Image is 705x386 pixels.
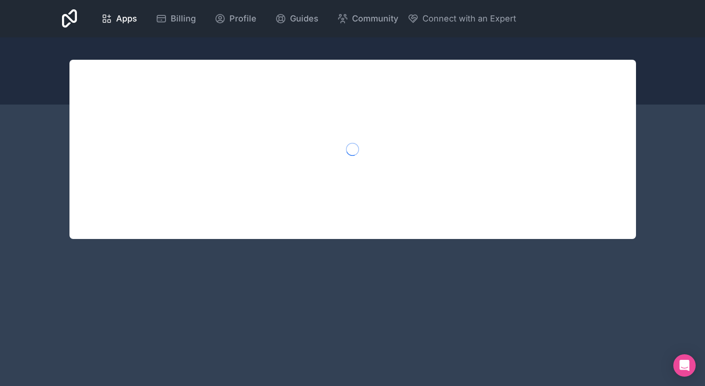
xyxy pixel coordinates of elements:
[673,354,696,377] div: Open Intercom Messenger
[422,12,516,25] span: Connect with an Expert
[268,8,326,29] a: Guides
[116,12,137,25] span: Apps
[94,8,145,29] a: Apps
[352,12,398,25] span: Community
[408,12,516,25] button: Connect with an Expert
[148,8,203,29] a: Billing
[290,12,318,25] span: Guides
[207,8,264,29] a: Profile
[229,12,256,25] span: Profile
[171,12,196,25] span: Billing
[330,8,406,29] a: Community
